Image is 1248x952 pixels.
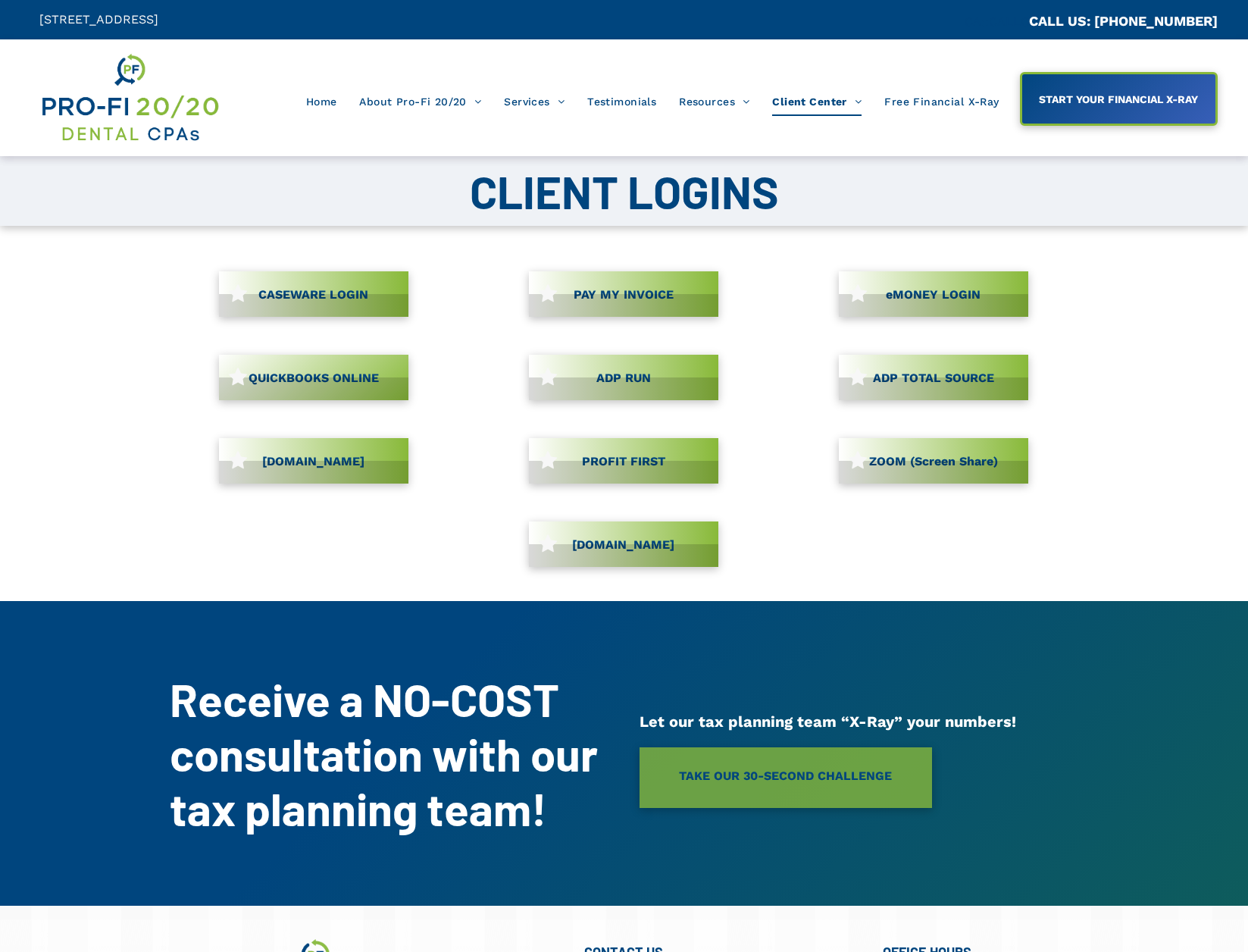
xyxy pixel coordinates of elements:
[576,87,668,116] a: Testimonials
[493,87,576,116] a: Services
[567,530,680,559] span: [DOMAIN_NAME]
[219,355,408,400] a: QUICKBOOKS ONLINE
[257,446,370,476] span: [DOMAIN_NAME]
[348,87,493,116] a: About Pro-Fi 20/20
[839,271,1028,317] a: eMONEY LOGIN
[529,355,718,400] a: ADP RUN
[568,280,679,309] span: PAY MY INVOICE
[39,51,220,145] img: Get Dental CPA Consulting, Bookkeeping, & Bank Loans
[640,747,932,808] a: TAKE OUR 30-SECOND CHALLENGE
[295,87,349,116] a: Home
[679,759,892,793] span: TAKE OUR 30-SECOND CHALLENGE
[839,438,1028,484] a: ZOOM (Screen Share)
[577,446,671,476] span: PROFIT FIRST
[591,363,656,393] span: ADP RUN
[253,280,374,309] span: CASEWARE LOGIN
[529,521,718,567] a: [DOMAIN_NAME]
[864,446,1003,476] span: ZOOM (Screen Share)
[965,14,1029,29] span: CA::CALLC
[880,280,986,309] span: eMONEY LOGIN
[39,12,158,27] span: [STREET_ADDRESS]
[1034,86,1203,113] span: START YOUR FINANCIAL X-RAY
[1020,72,1218,126] a: START YOUR FINANCIAL X-RAY
[529,271,718,317] a: PAY MY INVOICE
[668,87,761,116] a: Resources
[470,164,779,218] span: CLIENT LOGINS
[640,712,1016,731] span: Let our tax planning team “X-Ray” your numbers!
[170,672,598,835] strong: Receive a NO-COST consultation with our tax planning team!
[219,271,408,317] a: CASEWARE LOGIN
[839,355,1028,400] a: ADP TOTAL SOURCE
[873,87,1010,116] a: Free Financial X-Ray
[243,363,384,393] span: QUICKBOOKS ONLINE
[761,87,873,116] a: Client Center
[219,438,408,484] a: [DOMAIN_NAME]
[529,438,718,484] a: PROFIT FIRST
[868,363,999,393] span: ADP TOTAL SOURCE
[1029,13,1218,29] a: CALL US: [PHONE_NUMBER]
